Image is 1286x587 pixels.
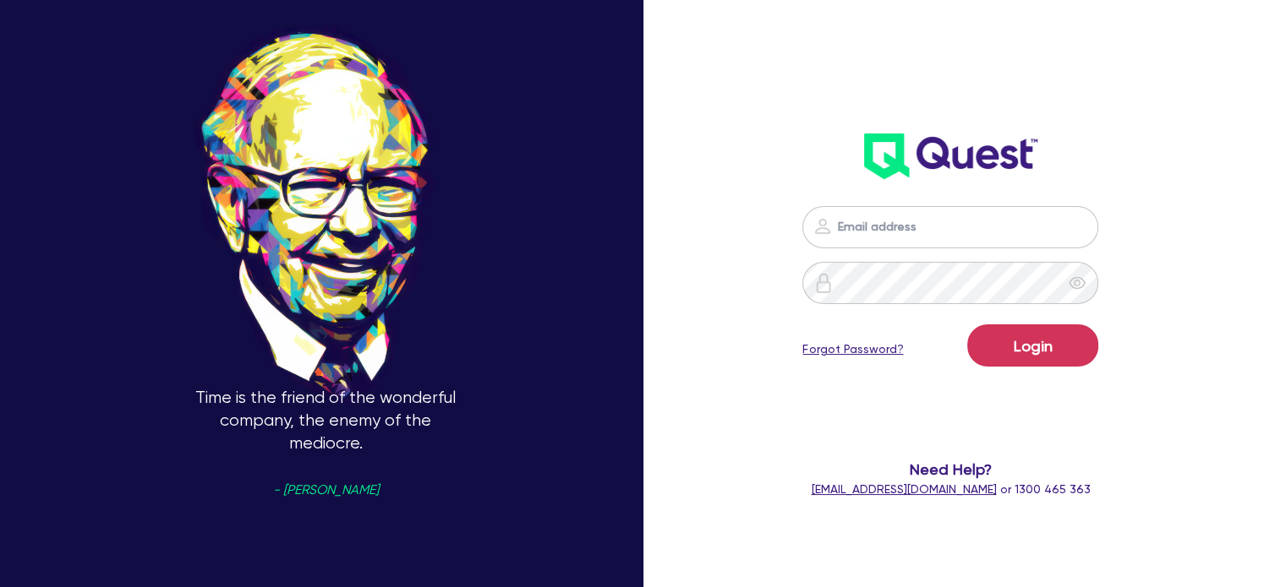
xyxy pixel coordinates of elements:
a: [EMAIL_ADDRESS][DOMAIN_NAME] [811,482,996,496]
input: Email address [802,206,1098,248]
span: eye [1069,274,1086,291]
span: - [PERSON_NAME] [273,484,379,497]
img: icon-password [813,273,834,293]
img: wH2k97JdezQIQAAAABJRU5ErkJggg== [864,133,1037,179]
button: Login [967,324,1098,367]
span: or 1300 465 363 [811,482,1090,496]
span: Need Help? [784,458,1117,481]
img: icon-password [813,216,833,236]
a: Forgot Password? [802,340,903,358]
